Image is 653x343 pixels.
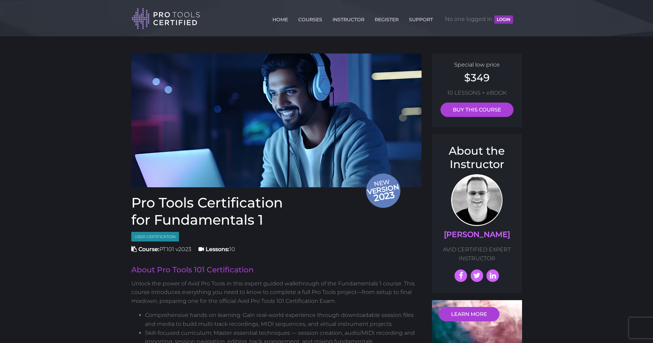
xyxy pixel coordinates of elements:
[366,178,402,204] span: New
[297,13,324,24] a: COURSES
[131,279,422,306] p: Unlock the power of Avid Pro Tools in this expert guided walkthrough of the Fundamentals 1 course...
[271,13,290,24] a: HOME
[131,54,422,187] a: Newversion 2023
[366,188,402,205] span: 2023
[131,54,422,187] img: Pro tools certified Fundamentals 1 Course cover
[494,15,513,24] button: LOGIN
[439,307,499,321] a: LEARN MORE
[131,194,422,228] h1: Pro Tools Certification for Fundamentals 1
[439,144,515,171] h3: About the Instructor
[440,103,513,117] a: BUY THIS COURSE
[439,88,515,97] p: 10 LESSONS + eBOOK
[454,61,500,68] span: Special low price
[131,246,191,252] span: PT101 v2023
[131,232,179,242] span: User Certification
[206,246,229,252] strong: Lessons:
[439,245,515,263] p: AVID CERTIFIED EXPERT INSTRUCTOR
[451,174,503,226] img: AVID Expert Instructor, Professor Scott Beckett profile photo
[132,8,200,30] img: Pro Tools Certified Logo
[439,73,515,83] h2: $349
[131,266,422,274] h2: About Pro Tools 101 Certification
[198,246,235,252] span: 10
[407,13,435,24] a: SUPPORT
[138,246,159,252] strong: Course:
[445,9,513,29] span: No one logged in
[373,13,400,24] a: REGISTER
[145,311,422,328] li: Comprehensive hands-on learning: Gain real-world experience through downloadable session files an...
[366,185,400,194] span: version
[331,13,366,24] a: INSTRUCTOR
[444,230,510,239] a: [PERSON_NAME]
